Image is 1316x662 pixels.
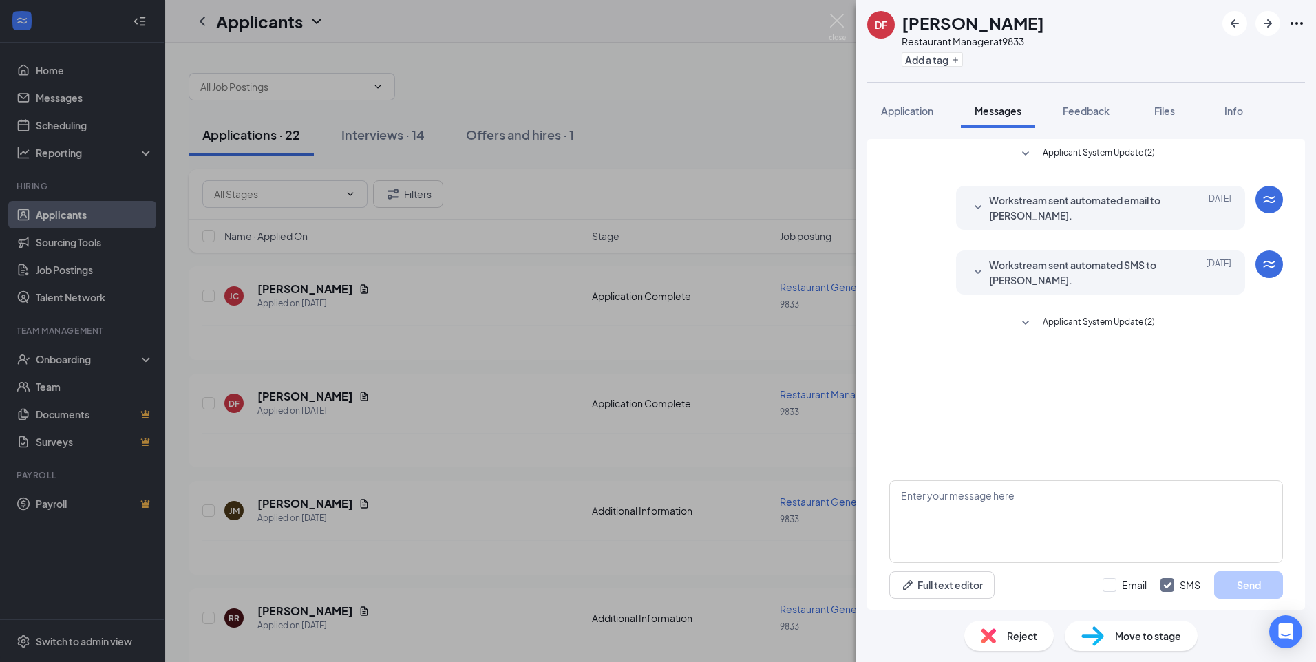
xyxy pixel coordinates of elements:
div: Restaurant Manager at 9833 [902,34,1044,48]
div: Open Intercom Messenger [1269,615,1302,648]
span: Info [1224,105,1243,117]
span: Reject [1007,628,1037,643]
svg: Pen [901,578,915,592]
svg: ArrowLeftNew [1227,15,1243,32]
svg: SmallChevronDown [1017,315,1034,332]
span: Files [1154,105,1175,117]
button: ArrowLeftNew [1222,11,1247,36]
svg: Ellipses [1288,15,1305,32]
span: Applicant System Update (2) [1043,315,1155,332]
span: Messages [975,105,1021,117]
svg: Plus [951,56,959,64]
svg: SmallChevronDown [1017,146,1034,162]
button: ArrowRight [1255,11,1280,36]
span: [DATE] [1206,257,1231,288]
h1: [PERSON_NAME] [902,11,1044,34]
span: Application [881,105,933,117]
svg: SmallChevronDown [970,200,986,216]
button: PlusAdd a tag [902,52,963,67]
span: Workstream sent automated email to [PERSON_NAME]. [989,193,1169,223]
span: [DATE] [1206,193,1231,223]
button: SmallChevronDownApplicant System Update (2) [1017,315,1155,332]
button: Full text editorPen [889,571,995,599]
button: Send [1214,571,1283,599]
svg: WorkstreamLogo [1261,191,1277,208]
svg: SmallChevronDown [970,264,986,281]
span: Move to stage [1115,628,1181,643]
button: SmallChevronDownApplicant System Update (2) [1017,146,1155,162]
div: DF [875,18,887,32]
span: Applicant System Update (2) [1043,146,1155,162]
span: Feedback [1063,105,1110,117]
span: Workstream sent automated SMS to [PERSON_NAME]. [989,257,1169,288]
svg: ArrowRight [1260,15,1276,32]
svg: WorkstreamLogo [1261,256,1277,273]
